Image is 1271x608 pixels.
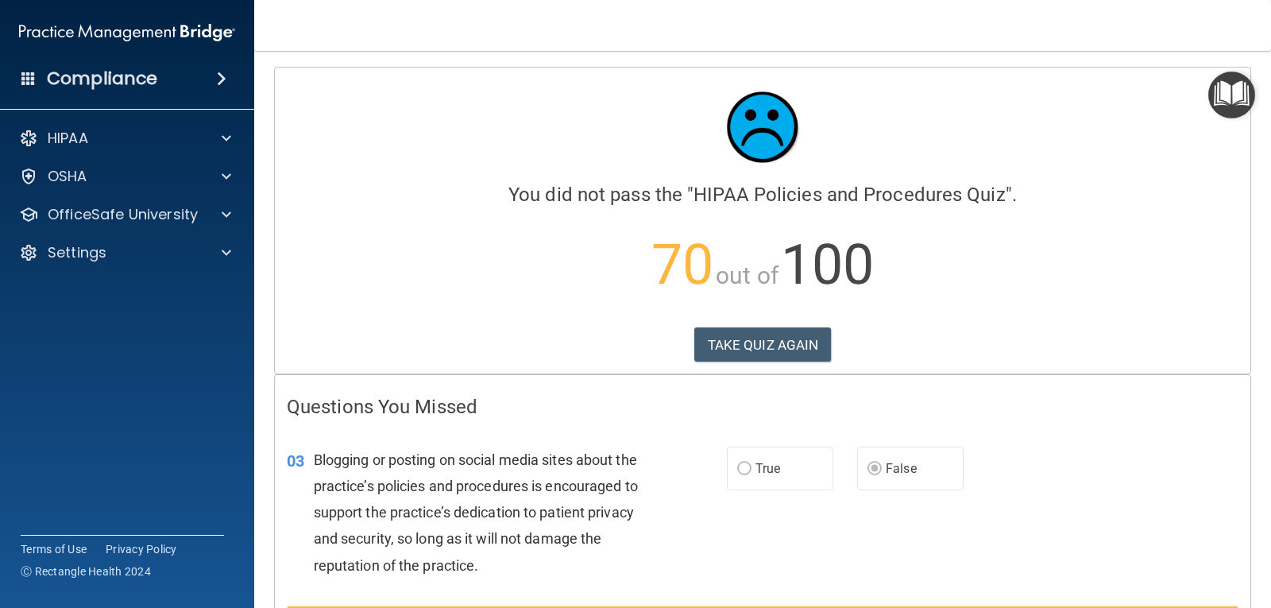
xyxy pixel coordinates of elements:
[19,167,231,186] a: OSHA
[106,541,177,557] a: Privacy Policy
[19,205,231,224] a: OfficeSafe University
[314,451,638,574] span: Blogging or posting on social media sites about the practice’s policies and procedures is encoura...
[48,243,106,262] p: Settings
[48,167,87,186] p: OSHA
[694,327,832,362] button: TAKE QUIZ AGAIN
[287,184,1238,205] h4: You did not pass the " ".
[21,541,87,557] a: Terms of Use
[715,79,810,175] img: sad_face.ecc698e2.jpg
[287,451,304,471] span: 03
[47,68,157,90] h4: Compliance
[48,205,198,224] p: OfficeSafe University
[19,17,235,48] img: PMB logo
[1192,498,1252,559] iframe: Drift Widget Chat Controller
[716,261,778,289] span: out of
[867,463,882,475] input: False
[287,397,1238,417] h4: Questions You Missed
[781,232,874,297] span: 100
[19,243,231,262] a: Settings
[1208,72,1255,118] button: Open Resource Center
[755,461,780,476] span: True
[737,463,751,475] input: True
[21,563,151,579] span: Ⓒ Rectangle Health 2024
[48,129,88,148] p: HIPAA
[651,232,713,297] span: 70
[693,184,1005,206] span: HIPAA Policies and Procedures Quiz
[19,129,231,148] a: HIPAA
[886,461,917,476] span: False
